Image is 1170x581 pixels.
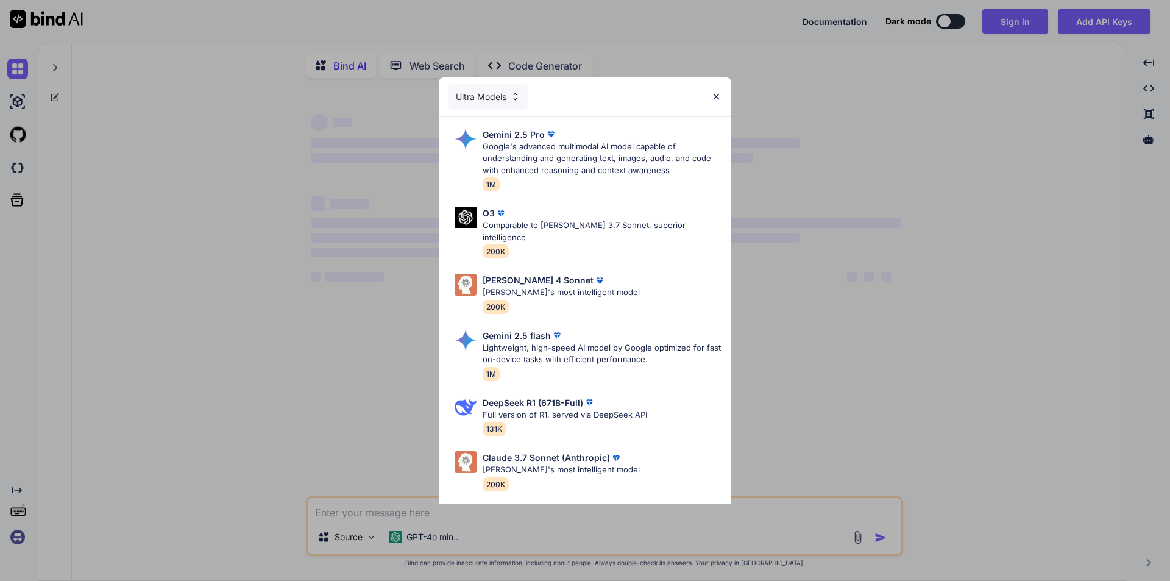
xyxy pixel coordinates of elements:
img: premium [594,274,606,287]
span: 200K [483,477,509,491]
span: 200K [483,300,509,314]
img: Pick Models [455,329,477,351]
span: 200K [483,244,509,258]
p: [PERSON_NAME]'s most intelligent model [483,287,640,299]
img: Pick Models [455,274,477,296]
img: premium [610,452,622,464]
p: Gemini 2.5 Pro [483,128,545,141]
p: DeepSeek R1 (671B-Full) [483,396,583,409]
img: close [711,91,721,102]
img: Pick Models [455,207,477,228]
img: Pick Models [455,128,477,150]
img: premium [583,396,595,408]
img: premium [545,128,557,140]
img: Pick Models [510,91,520,102]
p: Lightweight, high-speed AI model by Google optimized for fast on-device tasks with efficient perf... [483,342,721,366]
span: 1M [483,367,500,381]
p: Full version of R1, served via DeepSeek API [483,409,647,421]
p: Google's advanced multimodal AI model capable of understanding and generating text, images, audio... [483,141,721,177]
img: Pick Models [455,451,477,473]
p: Claude 3.7 Sonnet (Anthropic) [483,451,610,464]
img: premium [551,329,563,341]
img: premium [495,207,507,219]
p: Comparable to [PERSON_NAME] 3.7 Sonnet, superior intelligence [483,219,721,243]
p: [PERSON_NAME]'s most intelligent model [483,464,640,476]
p: Gemini 2.5 flash [483,329,551,342]
div: Ultra Models [448,84,528,110]
span: 131K [483,422,506,436]
img: Pick Models [455,396,477,418]
span: 1M [483,177,500,191]
p: O3 [483,207,495,219]
p: [PERSON_NAME] 4 Sonnet [483,274,594,287]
